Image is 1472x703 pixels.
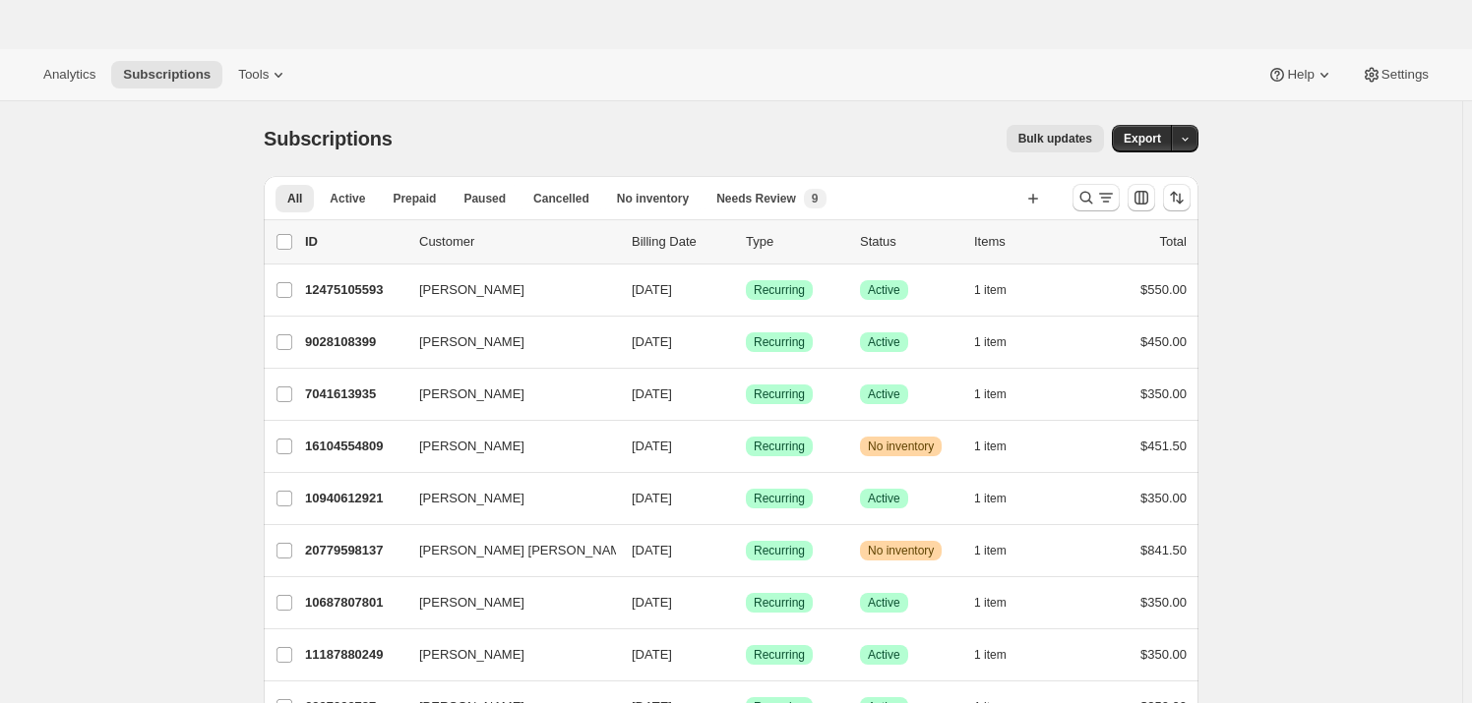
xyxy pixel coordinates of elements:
button: 1 item [974,537,1028,564]
span: 1 item [974,439,1007,454]
div: Items [974,232,1073,252]
span: [DATE] [632,439,672,453]
span: [DATE] [632,647,672,662]
span: Help [1287,67,1314,83]
p: 16104554809 [305,437,403,456]
span: Recurring [754,543,805,558]
span: 9 [812,191,819,206]
span: $350.00 [1140,386,1187,401]
span: 1 item [974,595,1007,611]
span: Active [868,647,900,663]
span: No inventory [868,543,934,558]
div: 7041613935[PERSON_NAME][DATE]SuccessRecurringSuccessActive1 item$350.00 [305,381,1187,408]
div: 10940612921[PERSON_NAME][DATE]SuccessRecurringSuccessActive1 item$350.00 [305,485,1187,512]
button: 1 item [974,433,1028,460]
p: 9028108399 [305,332,403,352]
p: 20779598137 [305,541,403,560]
button: Customize table column order and visibility [1128,184,1155,211]
div: IDCustomerBilling DateTypeStatusItemsTotal [305,232,1187,252]
span: Recurring [754,647,805,663]
span: Subscriptions [264,128,393,149]
p: 12475105593 [305,280,403,300]
span: All [287,191,302,206]
span: No inventory [868,439,934,454]
div: 11187880249[PERSON_NAME][DATE]SuccessRecurringSuccessActive1 item$350.00 [305,641,1187,669]
div: 20779598137[PERSON_NAME] [PERSON_NAME][DATE]SuccessRecurringWarningNo inventory1 item$841.50 [305,537,1187,564]
span: 1 item [974,386,1007,402]
span: $550.00 [1140,282,1187,297]
button: 1 item [974,641,1028,669]
button: [PERSON_NAME] [407,274,604,306]
span: Recurring [754,491,805,506]
span: Prepaid [393,191,436,206]
span: Recurring [754,282,805,298]
span: [PERSON_NAME] [419,280,524,300]
span: 1 item [974,282,1007,298]
button: [PERSON_NAME] [407,483,604,514]
span: Recurring [754,439,805,454]
span: [PERSON_NAME] [419,332,524,352]
span: $450.00 [1140,334,1187,349]
button: 1 item [974,485,1028,512]
div: 16104554809[PERSON_NAME][DATE]SuccessRecurringWarningNo inventory1 item$451.50 [305,433,1187,460]
button: Help [1256,61,1345,88]
span: Export [1124,131,1161,146]
span: [PERSON_NAME] [419,384,524,404]
p: 10687807801 [305,593,403,613]
span: $451.50 [1140,439,1187,453]
span: Paused [463,191,506,206]
div: 9028108399[PERSON_NAME][DATE]SuccessRecurringSuccessActive1 item$450.00 [305,328,1187,356]
span: [PERSON_NAME] [419,593,524,613]
div: 10687807801[PERSON_NAME][DATE]SuccessRecurringSuccessActive1 item$350.00 [305,589,1187,616]
button: [PERSON_NAME] [407,379,604,410]
button: 1 item [974,589,1028,616]
span: 1 item [974,491,1007,506]
p: 11187880249 [305,645,403,665]
button: [PERSON_NAME] [407,639,604,671]
span: [DATE] [632,334,672,349]
span: [PERSON_NAME] [419,437,524,456]
span: [PERSON_NAME] [419,645,524,665]
span: Subscriptions [123,67,211,83]
button: Settings [1350,61,1441,88]
span: 1 item [974,543,1007,558]
span: 1 item [974,647,1007,663]
p: Customer [419,232,616,252]
span: Recurring [754,386,805,402]
span: No inventory [617,191,689,206]
span: Analytics [43,67,95,83]
button: [PERSON_NAME] [407,326,604,358]
p: 7041613935 [305,384,403,404]
button: [PERSON_NAME] [407,431,604,462]
span: Active [330,191,365,206]
span: Bulk updates [1018,131,1092,146]
button: [PERSON_NAME] [407,587,604,618]
button: Sort the results [1163,184,1191,211]
span: $350.00 [1140,595,1187,610]
span: Active [868,595,900,611]
span: Settings [1381,67,1429,83]
span: $350.00 [1140,647,1187,662]
span: Active [868,491,900,506]
span: [DATE] [632,543,672,557]
button: Bulk updates [1007,125,1104,152]
span: $841.50 [1140,543,1187,557]
span: Needs Review [716,191,796,206]
button: [PERSON_NAME] [PERSON_NAME] [407,535,604,566]
div: Type [746,232,844,252]
button: Subscriptions [111,61,222,88]
button: 1 item [974,328,1028,356]
span: Recurring [754,334,805,350]
span: [PERSON_NAME] [PERSON_NAME] [419,541,633,560]
span: $350.00 [1140,491,1187,505]
span: Recurring [754,595,805,611]
span: [DATE] [632,491,672,505]
iframe: Intercom live chat [1405,616,1452,664]
button: 1 item [974,381,1028,408]
span: Active [868,386,900,402]
p: Status [860,232,958,252]
span: 1 item [974,334,1007,350]
span: [DATE] [632,595,672,610]
button: Tools [226,61,300,88]
p: ID [305,232,403,252]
